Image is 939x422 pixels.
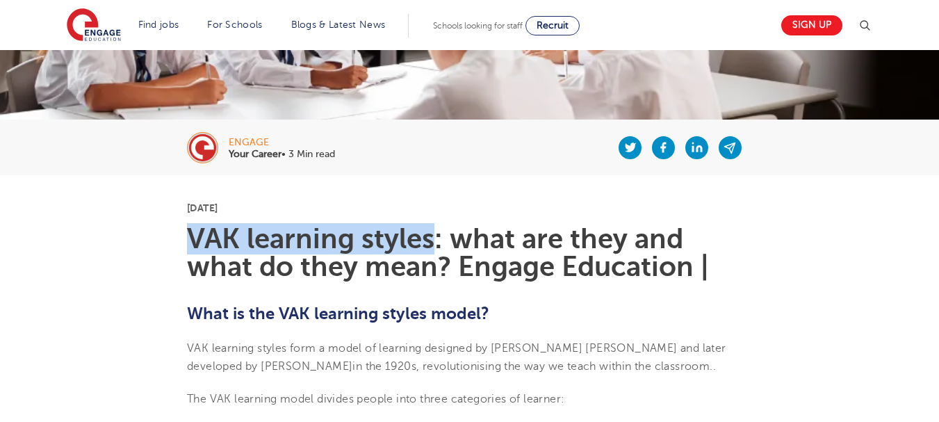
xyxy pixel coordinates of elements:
[207,19,262,30] a: For Schools
[229,138,335,147] div: engage
[187,203,752,213] p: [DATE]
[138,19,179,30] a: Find jobs
[67,8,121,43] img: Engage Education
[291,19,386,30] a: Blogs & Latest News
[187,393,564,405] span: The VAK learning model divides people into three categories of learner:
[187,342,726,373] span: VAK learning styles form a model of learning designed by [PERSON_NAME] [PERSON_NAME] and later de...
[229,149,281,159] b: Your Career
[537,20,569,31] span: Recruit
[781,15,842,35] a: Sign up
[525,16,580,35] a: Recruit
[187,304,489,323] b: What is the VAK learning styles model?
[433,21,523,31] span: Schools looking for staff
[352,360,712,373] span: in the 1920s, revolutionising the way we teach within the classroom.
[229,149,335,159] p: • 3 Min read
[187,225,752,281] h1: VAK learning styles: what are they and what do they mean? Engage Education |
